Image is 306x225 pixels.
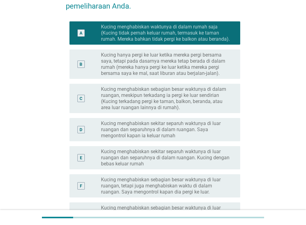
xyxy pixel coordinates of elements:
label: Kucing menghabiskan sekitar separuh waktunya di luar ruangan dan separuhnya di dalam ruangan. Kuc... [101,149,230,167]
div: F [80,183,82,189]
div: B [80,61,82,67]
label: Kucing menghabiskan sebagian besar waktunya di dalam ruangan, meskipun terkadang ia pergi ke luar... [101,86,230,111]
label: Kucing hanya pergi ke luar ketika mereka pergi bersama saya, tetapi pada dasarnya mereka tetap be... [101,52,230,76]
div: D [80,126,82,133]
label: Kucing menghabiskan waktunya di dalam rumah saja (Kucing tidak pernah keluar rumah, termasuk ke t... [101,24,230,42]
label: Kucing menghabiskan sekitar separuh waktunya di luar ruangan dan separuhnya di dalam ruangan. Say... [101,120,230,139]
div: E [80,154,82,161]
div: A [80,30,82,36]
div: C [80,95,82,101]
label: Kucing menghabiskan sebagian besar waktunya di luar ruangan, tetapi juga menghabiskan waktu di da... [101,177,230,195]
